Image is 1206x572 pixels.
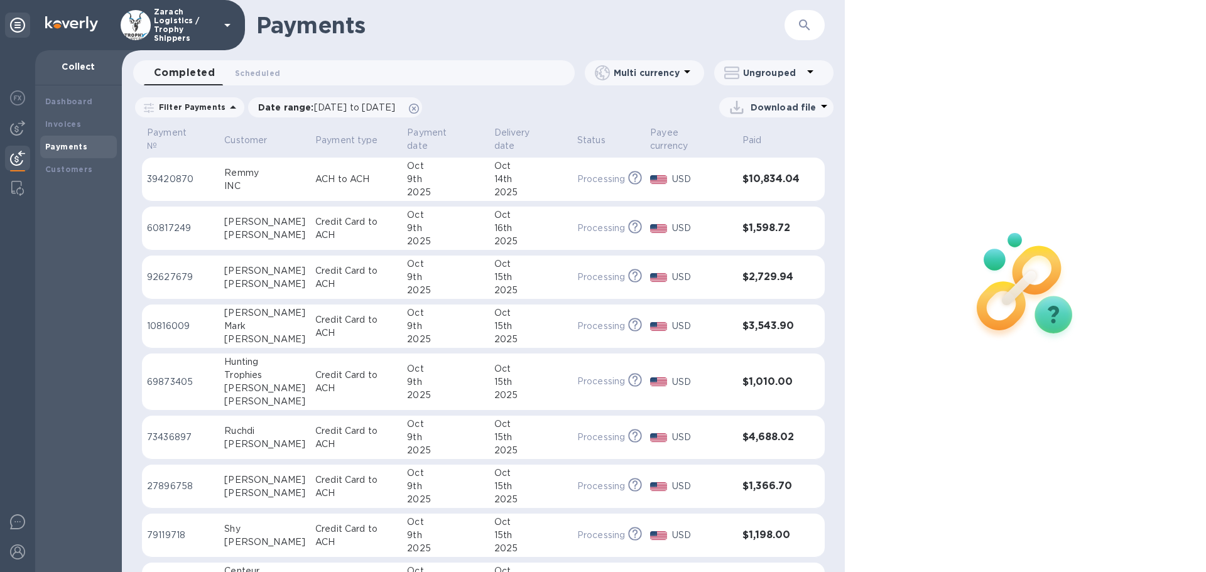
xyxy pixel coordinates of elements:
div: Oct [494,362,567,375]
span: Scheduled [235,67,280,80]
div: Ruchdi [224,424,305,438]
div: [PERSON_NAME] [224,229,305,242]
div: 16th [494,222,567,235]
div: [PERSON_NAME] [224,382,305,395]
h3: $10,834.04 [742,173,800,185]
p: Processing [577,271,625,284]
div: [PERSON_NAME] [224,487,305,500]
div: Oct [494,257,567,271]
p: USD [672,320,732,333]
p: Customer [224,134,267,147]
div: Oct [494,467,567,480]
div: 14th [494,173,567,186]
span: Paid [742,134,778,147]
p: 92627679 [147,271,214,284]
div: 2025 [494,235,567,248]
div: Oct [494,418,567,431]
p: Status [577,134,606,147]
p: Date range : [258,101,401,114]
div: [PERSON_NAME] [224,306,305,320]
div: 2025 [494,389,567,402]
span: Completed [154,64,215,82]
div: [PERSON_NAME] [224,215,305,229]
div: INC [224,180,305,193]
p: Processing [577,222,625,235]
h3: $1,010.00 [742,376,800,388]
p: USD [672,173,732,186]
img: USD [650,531,667,540]
p: Filter Payments [154,102,225,112]
p: 79119718 [147,529,214,542]
div: Shy [224,522,305,536]
div: [PERSON_NAME] [224,536,305,549]
div: 15th [494,480,567,493]
p: Processing [577,431,625,444]
p: Credit Card to ACH [315,369,397,395]
p: Credit Card to ACH [315,473,397,500]
div: Hunting [224,355,305,369]
p: USD [672,480,732,493]
div: Oct [494,159,567,173]
p: Processing [577,375,625,388]
div: 15th [494,320,567,333]
p: Processing [577,320,625,333]
div: 2025 [494,186,567,199]
h3: $1,598.72 [742,222,800,234]
div: Mark [224,320,305,333]
img: USD [650,433,667,442]
div: Oct [407,208,484,222]
div: 2025 [407,389,484,402]
div: 2025 [407,333,484,346]
div: 2025 [494,542,567,555]
div: Oct [494,306,567,320]
span: Payment type [315,134,394,147]
p: Credit Card to ACH [315,215,397,242]
div: 9th [407,173,484,186]
p: USD [672,431,732,444]
div: Oct [407,515,484,529]
img: USD [650,273,667,282]
span: [DATE] to [DATE] [314,102,395,112]
p: Credit Card to ACH [315,313,397,340]
img: Foreign exchange [10,90,25,105]
b: Invoices [45,119,81,129]
div: [PERSON_NAME] [224,395,305,408]
h3: $2,729.94 [742,271,800,283]
p: 60817249 [147,222,214,235]
p: USD [672,222,732,235]
img: Logo [45,16,98,31]
div: 15th [494,271,567,284]
div: 9th [407,271,484,284]
div: [PERSON_NAME] [224,473,305,487]
p: 27896758 [147,480,214,493]
h1: Payments [256,12,785,38]
div: 9th [407,480,484,493]
div: 2025 [407,235,484,248]
div: 2025 [407,542,484,555]
img: USD [650,224,667,233]
div: 9th [407,320,484,333]
p: USD [672,375,732,389]
div: 2025 [407,444,484,457]
p: 69873405 [147,375,214,389]
p: Download file [751,101,817,114]
div: Oct [494,208,567,222]
h3: $3,543.90 [742,320,800,332]
p: Collect [45,60,112,73]
div: Remmy [224,166,305,180]
div: [PERSON_NAME] [224,438,305,451]
div: Unpin categories [5,13,30,38]
p: Credit Card to ACH [315,522,397,549]
p: 10816009 [147,320,214,333]
p: Ungrouped [743,67,803,79]
b: Customers [45,165,93,174]
span: Payment date [407,126,484,153]
div: Oct [494,515,567,529]
img: USD [650,322,667,331]
div: 15th [494,431,567,444]
p: Payment date [407,126,467,153]
p: Credit Card to ACH [315,424,397,451]
p: USD [672,529,732,542]
div: Date range:[DATE] to [DATE] [248,97,422,117]
div: 9th [407,375,484,389]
